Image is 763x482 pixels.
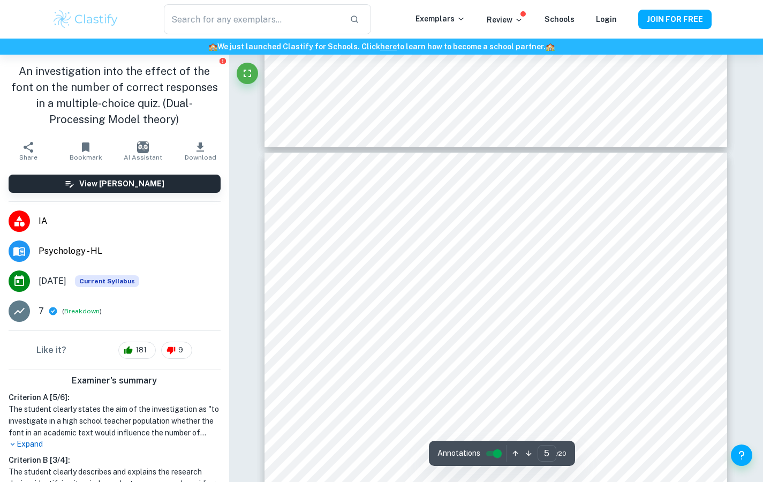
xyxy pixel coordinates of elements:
span: 9 [172,345,189,356]
h6: Like it? [36,344,66,357]
h6: View [PERSON_NAME] [79,178,164,190]
span: ( ) [62,306,102,317]
span: 🏫 [546,42,555,51]
span: Share [19,154,37,161]
button: JOIN FOR FREE [638,10,712,29]
button: Report issue [219,57,227,65]
span: Annotations [437,448,480,459]
h6: Examiner's summary [4,374,225,387]
button: Download [172,136,229,166]
h1: The student clearly states the aim of the investigation as "to investigate in a high school teach... [9,403,221,439]
h6: Criterion B [ 3 / 4 ]: [9,454,221,466]
input: Search for any exemplars... [164,4,341,34]
a: Schools [545,15,575,24]
button: Fullscreen [237,63,258,84]
h6: We just launched Clastify for Schools. Click to learn how to become a school partner. [2,41,761,52]
p: 7 [39,305,44,318]
div: 9 [161,342,192,359]
span: Current Syllabus [75,275,139,287]
button: AI Assistant [115,136,172,166]
button: Help and Feedback [731,445,752,466]
span: Bookmark [70,154,102,161]
button: Breakdown [64,306,100,316]
span: / 20 [556,449,566,458]
span: 181 [130,345,153,356]
p: Expand [9,439,221,450]
button: Bookmark [57,136,115,166]
button: View [PERSON_NAME] [9,175,221,193]
span: IA [39,215,221,228]
h1: An investigation into the effect of the font on the number of correct responses in a multiple-cho... [9,63,221,127]
span: Psychology - HL [39,245,221,258]
img: AI Assistant [137,141,149,153]
img: Clastify logo [52,9,120,30]
span: AI Assistant [124,154,162,161]
span: Download [185,154,216,161]
a: here [380,42,397,51]
h6: Criterion A [ 5 / 6 ]: [9,391,221,403]
div: 181 [118,342,156,359]
a: Login [596,15,617,24]
div: This exemplar is based on the current syllabus. Feel free to refer to it for inspiration/ideas wh... [75,275,139,287]
span: [DATE] [39,275,66,288]
span: 🏫 [208,42,217,51]
p: Exemplars [416,13,465,25]
p: Review [487,14,523,26]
